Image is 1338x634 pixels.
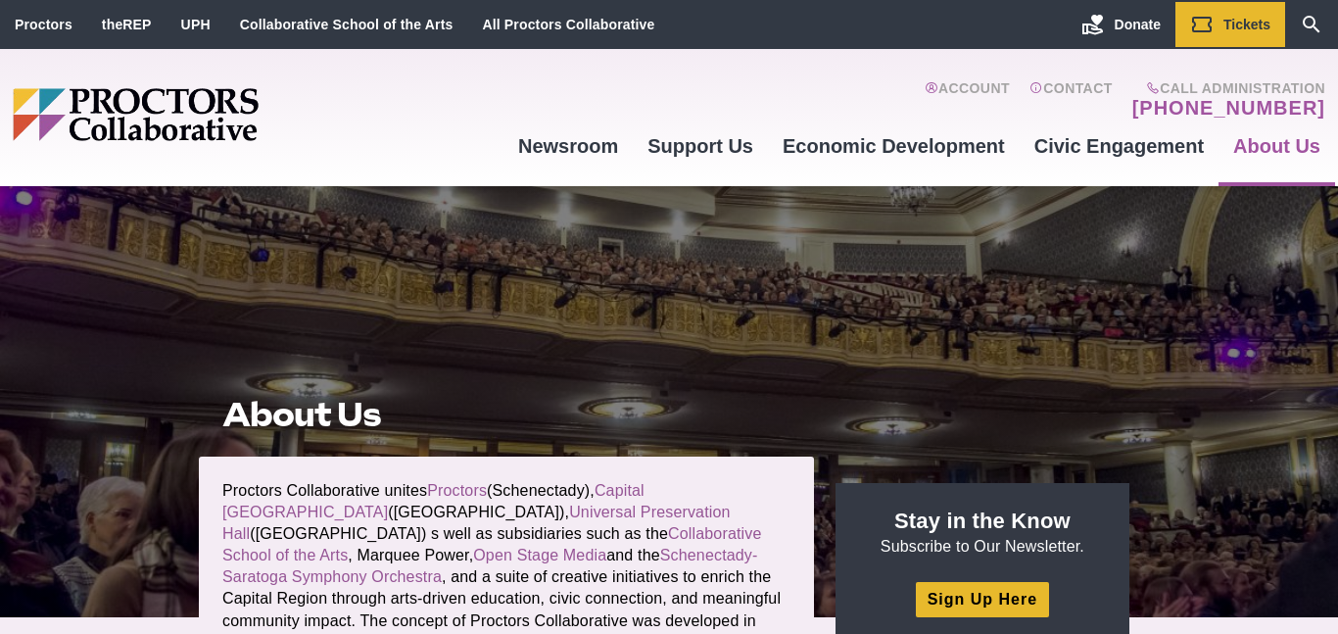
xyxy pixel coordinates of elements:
a: All Proctors Collaborative [482,17,654,32]
h1: About Us [222,396,790,433]
strong: Stay in the Know [894,509,1071,533]
img: Proctors logo [13,88,409,141]
a: Newsroom [503,120,633,172]
a: Open Stage Media [473,547,606,563]
a: Search [1285,2,1338,47]
a: theREP [102,17,152,32]
a: Civic Engagement [1020,120,1219,172]
a: Support Us [633,120,768,172]
a: Proctors [15,17,72,32]
a: [PHONE_NUMBER] [1132,96,1325,120]
a: Contact [1029,80,1113,120]
span: Call Administration [1126,80,1325,96]
p: Subscribe to Our Newsletter. [859,507,1106,558]
a: Donate [1067,2,1175,47]
a: Proctors [427,482,487,499]
span: Tickets [1223,17,1270,32]
a: Account [925,80,1010,120]
a: Sign Up Here [916,582,1049,616]
a: Collaborative School of the Arts [240,17,454,32]
span: Donate [1115,17,1161,32]
a: UPH [181,17,211,32]
a: Tickets [1175,2,1285,47]
a: Economic Development [768,120,1020,172]
a: About Us [1219,120,1335,172]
